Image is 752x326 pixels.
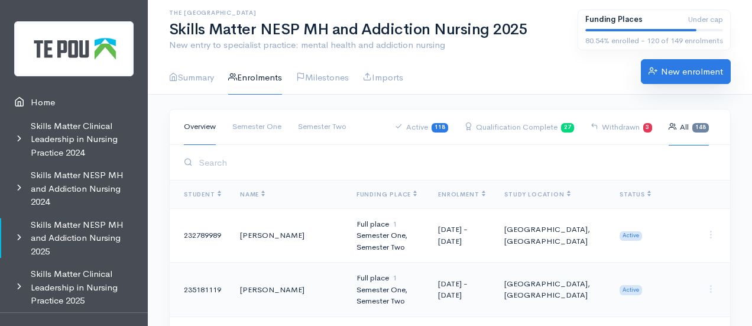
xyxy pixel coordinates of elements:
img: Te Pou [14,21,134,76]
span: 1 [393,273,397,283]
h1: Skills Matter NESP MH and Addiction Nursing 2025 [169,21,563,38]
td: [DATE] - [DATE] [429,263,495,317]
a: All148 [669,109,709,146]
a: Qualification Complete27 [465,109,574,146]
a: Summary [169,61,214,95]
a: New enrolment [641,59,731,84]
a: Milestones [296,61,349,95]
span: 1 [393,219,397,229]
div: Semester One, Semester Two [356,284,420,307]
b: 148 [695,124,706,131]
td: [GEOGRAPHIC_DATA], [GEOGRAPHIC_DATA] [495,263,610,317]
a: Overview [184,109,216,145]
span: Under cap [688,14,723,25]
div: 80.54% enrolled - 120 of 149 enrolments [585,35,723,47]
span: Study Location [504,191,570,198]
td: 232789989 [170,208,231,263]
span: Student [184,191,221,198]
p: New entry to specialist practice: mental health and addiction nursing [169,38,563,52]
span: Name [240,191,265,198]
td: [PERSON_NAME] [231,208,347,263]
span: Active [620,285,642,295]
td: [DATE] - [DATE] [429,208,495,263]
td: [PERSON_NAME] [231,263,347,317]
b: 118 [435,124,445,131]
b: 27 [564,124,571,131]
td: Full place [347,263,429,317]
div: Semester One, Semester Two [356,230,420,253]
b: Funding Places [585,14,643,24]
td: [GEOGRAPHIC_DATA], [GEOGRAPHIC_DATA] [495,208,610,263]
a: Semester Two [298,109,346,145]
td: 235181119 [170,263,231,317]
a: Active118 [395,109,448,146]
td: Full place [347,208,429,263]
a: Enrolments [228,61,282,95]
input: Search [196,150,716,175]
span: Active [620,231,642,241]
a: Withdrawn3 [591,109,653,146]
a: Imports [363,61,403,95]
span: Enrolment [438,191,485,198]
span: Status [620,191,651,198]
h6: The [GEOGRAPHIC_DATA] [169,9,563,16]
span: Funding Place [356,191,417,198]
a: Semester One [232,109,281,145]
b: 3 [646,124,649,131]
